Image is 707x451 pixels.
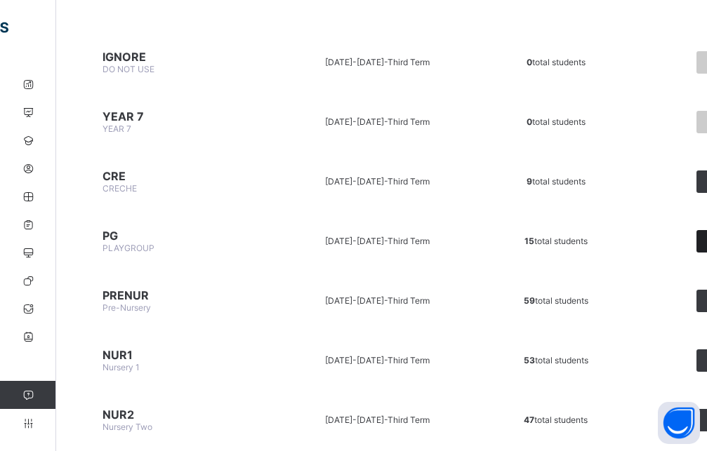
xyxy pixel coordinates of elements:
span: IGNORE [103,50,253,64]
span: total students [527,116,586,127]
span: Third Term [388,57,430,67]
span: Nursery 1 [103,362,140,372]
b: 59 [524,295,535,306]
span: Third Term [388,116,430,127]
span: Pre-Nursery [103,302,151,313]
span: Nursery Two [103,422,152,432]
b: 47 [524,415,534,425]
span: YEAR 7 [103,109,253,123]
span: CRECHE [103,183,137,194]
span: [DATE]-[DATE] - [325,57,388,67]
b: 15 [524,236,534,246]
span: NUR2 [103,408,253,422]
span: total students [527,176,586,187]
span: total students [524,355,588,365]
span: total students [527,57,586,67]
span: CRE [103,169,253,183]
b: 0 [527,57,532,67]
span: Third Term [388,236,430,246]
span: YEAR 7 [103,123,131,134]
span: total students [524,415,588,425]
span: PLAYGROUP [103,243,154,253]
span: PG [103,229,253,243]
span: Third Term [388,295,430,306]
span: Third Term [388,176,430,187]
span: [DATE]-[DATE] - [325,116,388,127]
b: 0 [527,116,532,127]
span: [DATE]-[DATE] - [325,415,388,425]
span: PRENUR [103,288,253,302]
span: [DATE]-[DATE] - [325,176,388,187]
span: [DATE]-[DATE] - [325,295,388,306]
span: total students [524,295,588,306]
button: Open asap [658,402,700,444]
span: Third Term [388,415,430,425]
b: 53 [524,355,535,365]
b: 9 [527,176,532,187]
span: [DATE]-[DATE] - [325,355,388,365]
span: total students [524,236,588,246]
span: Third Term [388,355,430,365]
span: DO NOT USE [103,64,154,74]
span: NUR1 [103,348,253,362]
span: [DATE]-[DATE] - [325,236,388,246]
